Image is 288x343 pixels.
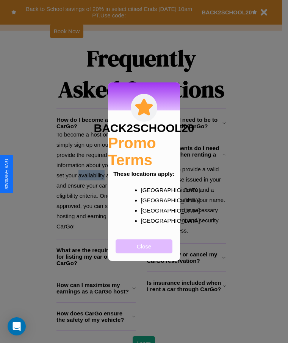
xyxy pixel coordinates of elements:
[141,205,163,216] p: [GEOGRAPHIC_DATA]
[141,185,163,195] p: [GEOGRAPHIC_DATA]
[141,195,163,205] p: [GEOGRAPHIC_DATA]
[113,171,175,177] b: These locations apply:
[108,135,180,169] h2: Promo Terms
[4,159,9,189] div: Give Feedback
[94,122,194,135] h3: BACK2SCHOOL20
[141,216,163,226] p: [GEOGRAPHIC_DATA]
[8,317,26,335] div: Open Intercom Messenger
[116,239,172,253] button: Close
